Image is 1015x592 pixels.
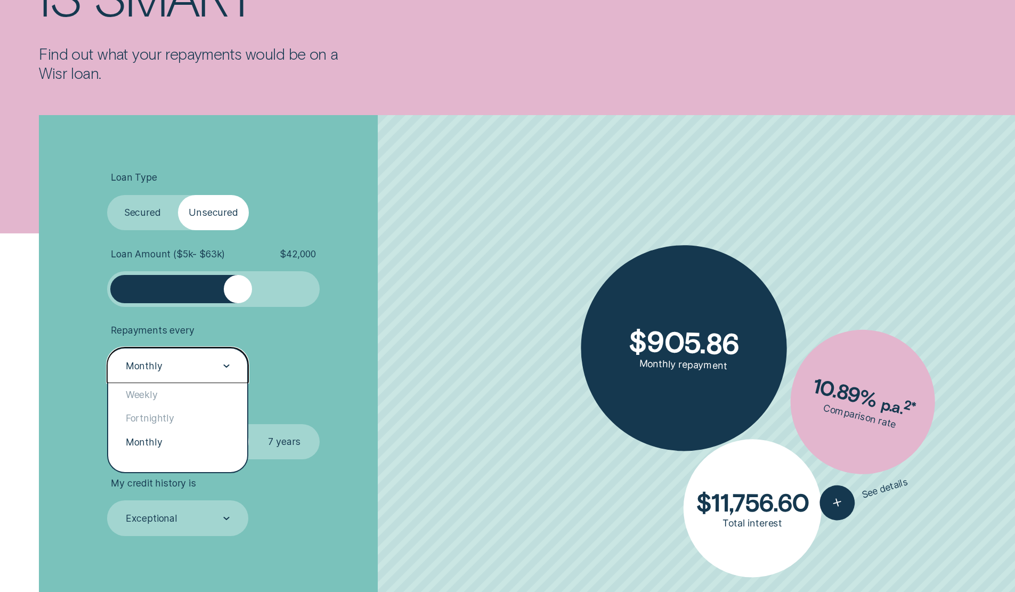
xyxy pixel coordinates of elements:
[178,195,249,231] label: Unsecured
[108,431,248,454] div: Monthly
[111,172,157,183] span: Loan Type
[249,424,320,460] label: 7 years
[107,195,178,231] label: Secured
[39,44,347,83] p: Find out what your repayments would be on a Wisr loan.
[111,325,194,336] span: Repayments every
[126,513,177,524] div: Exceptional
[111,477,196,489] span: My credit history is
[815,465,912,524] button: See details
[108,407,248,430] div: Fortnightly
[126,360,163,371] div: Monthly
[108,383,248,407] div: Weekly
[111,248,225,260] span: Loan Amount ( $5k - $63k )
[280,248,316,260] span: $ 42,000
[860,476,910,500] span: See details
